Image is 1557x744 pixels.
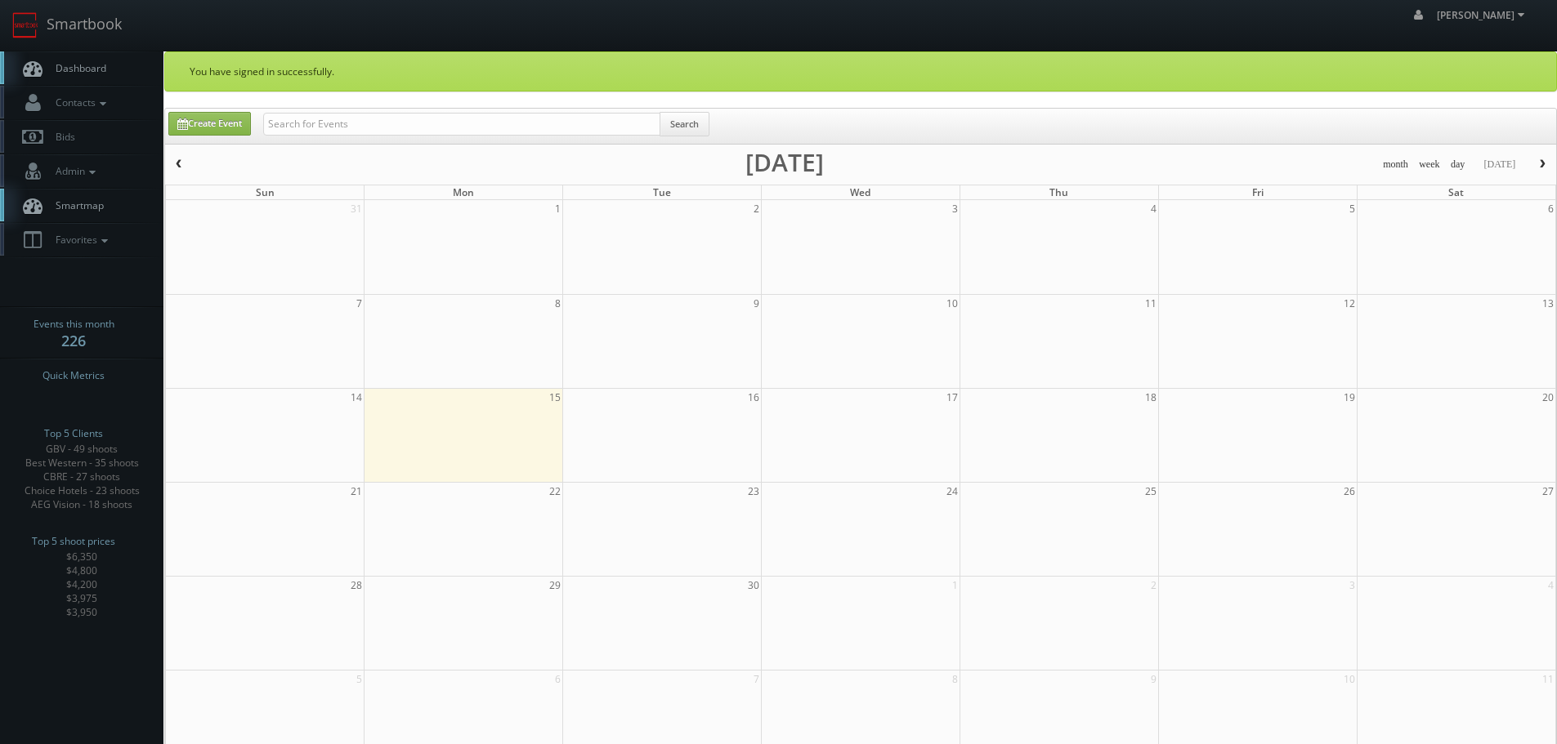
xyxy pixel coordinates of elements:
span: Bids [47,130,75,144]
span: 9 [1149,670,1158,688]
span: Top 5 Clients [44,425,103,442]
span: 12 [1342,295,1357,312]
span: Sat [1448,185,1464,199]
span: Mon [453,185,474,199]
span: 23 [746,483,761,500]
span: 16 [746,389,761,406]
span: 1 [553,200,562,217]
span: 11 [1541,670,1555,688]
strong: 226 [61,331,86,350]
span: 18 [1143,389,1158,406]
span: 2 [1149,577,1158,594]
span: 7 [355,295,364,312]
span: 25 [1143,483,1158,500]
span: 13 [1541,295,1555,312]
h2: [DATE] [745,154,824,171]
span: 22 [548,483,562,500]
span: Events this month [34,316,114,332]
span: Admin [47,164,100,178]
img: smartbook-logo.png [12,12,38,38]
span: 27 [1541,483,1555,500]
span: 1 [951,577,960,594]
input: Search for Events [263,113,660,136]
span: Fri [1252,185,1264,199]
span: 10 [945,295,960,312]
span: 10 [1342,670,1357,688]
button: month [1377,154,1414,175]
button: week [1413,154,1446,175]
span: 3 [951,200,960,217]
span: 8 [951,670,960,688]
span: 7 [752,670,761,688]
span: 20 [1541,389,1555,406]
span: 5 [355,670,364,688]
span: 31 [349,200,364,217]
span: 14 [349,389,364,406]
span: 26 [1342,483,1357,500]
span: Dashboard [47,61,106,75]
span: Favorites [47,233,112,247]
span: Top 5 shoot prices [32,533,115,550]
span: Quick Metrics [43,368,105,384]
span: 9 [752,295,761,312]
span: 15 [548,389,562,406]
span: Tue [653,185,671,199]
span: Wed [850,185,870,199]
a: Create Event [168,112,251,136]
span: 19 [1342,389,1357,406]
button: [DATE] [1478,154,1521,175]
span: 2 [752,200,761,217]
span: 11 [1143,295,1158,312]
span: 8 [553,295,562,312]
span: Thu [1049,185,1068,199]
span: 3 [1348,577,1357,594]
span: 6 [553,670,562,688]
span: Contacts [47,96,110,109]
p: You have signed in successfully. [190,65,1532,78]
span: 6 [1546,200,1555,217]
span: 24 [945,483,960,500]
span: Sun [256,185,275,199]
span: Smartmap [47,198,104,212]
span: 4 [1149,200,1158,217]
span: 4 [1546,577,1555,594]
span: 30 [746,577,761,594]
span: 21 [349,483,364,500]
span: 28 [349,577,364,594]
span: 17 [945,389,960,406]
span: 5 [1348,200,1357,217]
span: 29 [548,577,562,594]
button: Search [660,112,709,136]
button: day [1445,154,1471,175]
span: [PERSON_NAME] [1437,8,1529,22]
